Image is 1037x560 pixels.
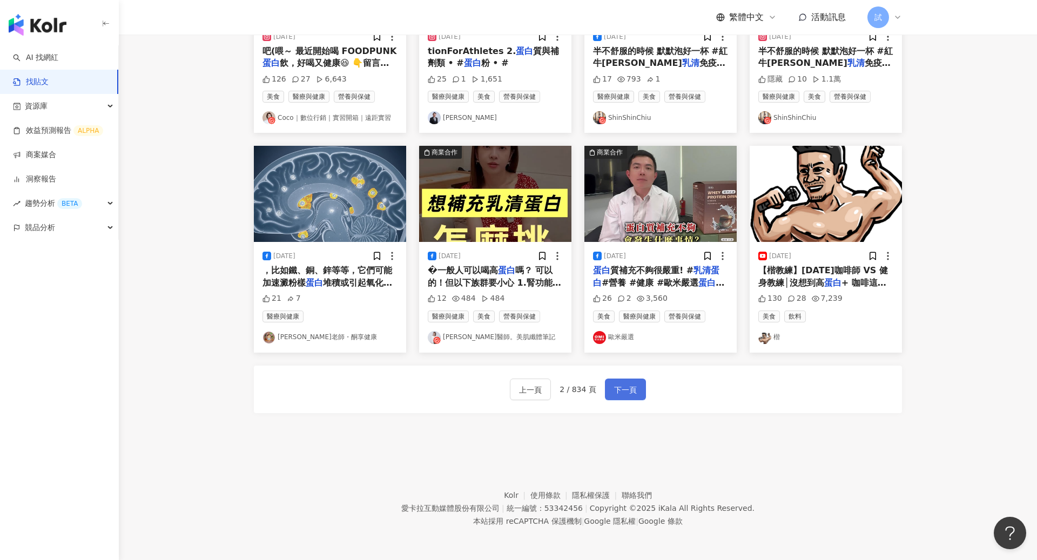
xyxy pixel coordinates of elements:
span: 半不舒服的時候 默默泡好一杯 #紅牛[PERSON_NAME] [758,46,893,68]
span: 醫療與健康 [619,311,660,322]
span: rise [13,200,21,207]
img: post-image [584,146,737,242]
span: 美食 [473,91,495,103]
img: post-image [419,146,571,242]
div: post-image [254,146,406,242]
span: 試 [874,11,882,23]
div: 27 [292,74,311,85]
div: 1.1萬 [812,74,841,85]
mark: 蛋白 [498,265,515,275]
mark: 蛋白 [593,265,610,275]
span: 資源庫 [25,94,48,118]
span: 嗎？ 可以的！但以下族群要小心 1.腎功能不佳者：需控制 [428,265,561,300]
div: 7 [287,293,301,304]
span: tionForAthletes 2. [428,46,516,56]
span: 飲料 [784,311,806,322]
div: post-image商業合作 [419,146,571,242]
a: KOL Avatar楷 [758,331,893,344]
span: 吧(喂～ 最近開始喝 FOODPUNK [262,46,396,56]
a: KOL AvatarShinShinChiu [593,111,728,124]
div: 7,239 [812,293,843,304]
mark: 乳清 [682,58,699,68]
div: [DATE] [604,252,626,261]
span: 繁體中文 [729,11,764,23]
span: 美食 [638,91,660,103]
div: [DATE] [439,252,461,261]
a: 聯絡我們 [622,491,652,500]
span: 下一頁 [614,383,637,396]
a: 效益預測報告ALPHA [13,125,103,136]
span: 半不舒服的時候 默默泡好一杯 #紅牛[PERSON_NAME] [593,46,728,68]
div: post-image [750,146,902,242]
span: 醫療與健康 [593,91,634,103]
img: KOL Avatar [262,111,275,124]
span: 美食 [804,91,825,103]
span: 【楷教練】[DATE]咖啡師 VS 健身教練│沒想到高 [758,265,888,287]
span: #營養 #健康 #歐米嚴選 [602,278,698,288]
a: KOL AvatarCoco｜數位行銷｜實習開箱｜遠距實習 [262,111,398,124]
img: KOL Avatar [758,111,771,124]
a: Google 條款 [638,517,683,525]
div: 2 [617,293,631,304]
div: 28 [787,293,806,304]
span: 營養與保健 [830,91,871,103]
mark: 蛋白 [306,278,323,288]
span: 營養與保健 [499,311,540,322]
div: [DATE] [769,252,791,261]
div: 1,651 [472,74,502,85]
span: 醫療與健康 [428,91,469,103]
span: 粉 • # [481,58,509,68]
div: 隱藏 [758,74,783,85]
span: | [585,504,588,512]
span: 本站採用 reCAPTCHA 保護機制 [473,515,682,528]
div: 3,560 [637,293,668,304]
div: 商業合作 [432,147,457,158]
div: [DATE] [769,32,791,42]
div: 484 [481,293,505,304]
a: 洞察報告 [13,174,56,185]
div: post-image商業合作 [584,146,737,242]
img: KOL Avatar [758,331,771,344]
span: �一般人可以喝高 [428,265,498,275]
button: 下一頁 [605,379,646,400]
span: 營養與保健 [664,311,705,322]
a: 商案媒合 [13,150,56,160]
div: [DATE] [273,32,295,42]
mark: 蛋白 [698,278,724,288]
div: 793 [617,74,641,85]
a: KOL AvatarShinShinChiu [758,111,893,124]
img: KOL Avatar [593,331,606,344]
span: 美食 [473,311,495,322]
img: KOL Avatar [262,331,275,344]
a: KOL Avatar[PERSON_NAME]醫師。美肌纖體筆記 [428,331,563,344]
div: 12 [428,293,447,304]
div: 25 [428,74,447,85]
span: 美食 [262,91,284,103]
div: 6,643 [316,74,347,85]
span: 營養與保健 [664,91,705,103]
div: 1 [452,74,466,85]
span: 營養與保健 [499,91,540,103]
mark: 乳清 [847,58,865,68]
div: 商業合作 [597,147,623,158]
img: logo [9,14,66,36]
a: 找貼文 [13,77,49,87]
img: KOL Avatar [428,331,441,344]
a: 使用條款 [530,491,573,500]
span: 2 / 834 頁 [560,385,596,394]
div: [DATE] [604,32,626,42]
mark: 蛋白 [262,58,280,68]
a: iKala [658,504,677,512]
span: 堆積或引起氧化壓力。但這次，研究人員 [262,278,392,300]
div: 130 [758,293,782,304]
div: [DATE] [273,252,295,261]
span: 質補充不夠很嚴重! # [610,265,693,275]
iframe: Help Scout Beacon - Open [994,517,1026,549]
mark: 蛋白 [516,46,533,56]
span: 競品分析 [25,215,55,240]
a: KOL Avatar歐米嚴選 [593,331,728,344]
span: 趨勢分析 [25,191,82,215]
div: 26 [593,293,612,304]
span: 上一頁 [519,383,542,396]
span: 醫療與健康 [758,91,799,103]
